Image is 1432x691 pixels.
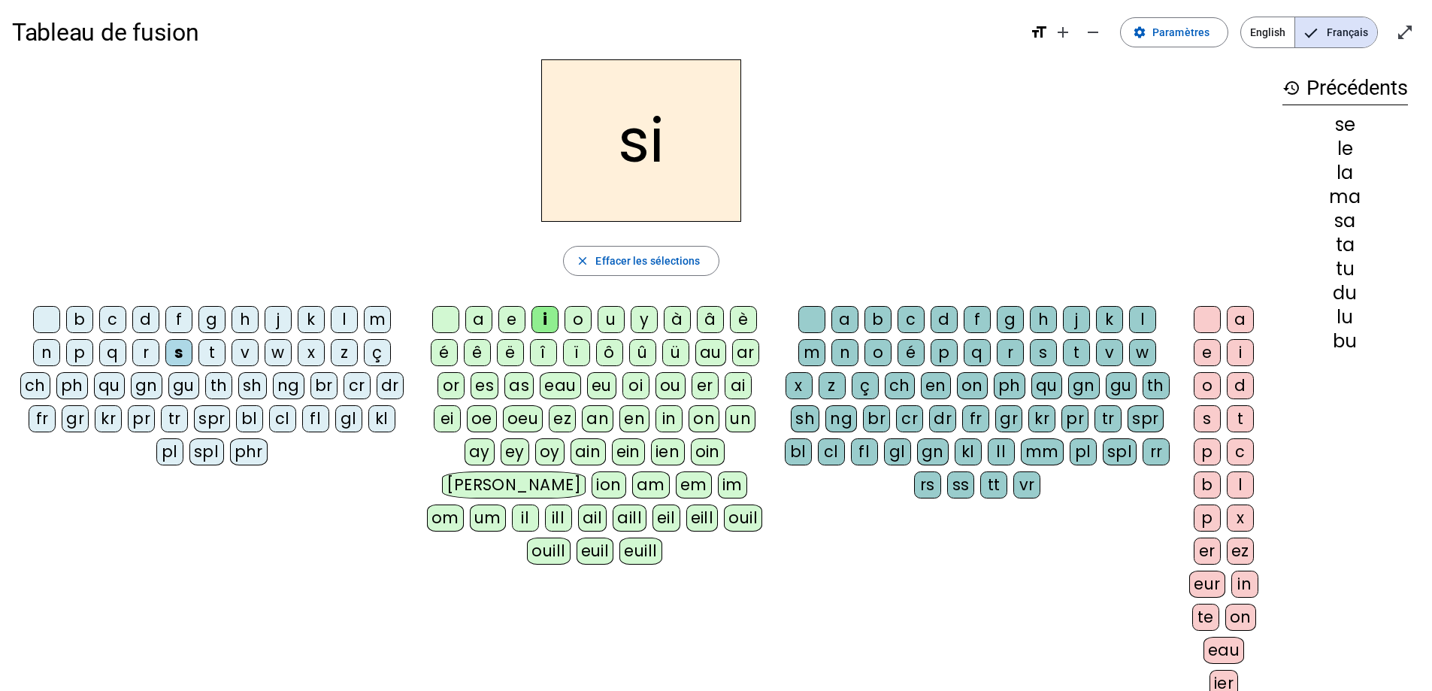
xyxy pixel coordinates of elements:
[168,372,199,399] div: gu
[1078,17,1108,47] button: Diminuer la taille de la police
[631,306,658,333] div: y
[563,246,719,276] button: Effacer les sélections
[302,405,329,432] div: fl
[465,306,492,333] div: a
[622,372,649,399] div: oi
[1143,438,1170,465] div: rr
[1054,23,1072,41] mat-icon: add
[1227,438,1254,465] div: c
[692,372,719,399] div: er
[1189,571,1225,598] div: eur
[236,405,263,432] div: bl
[99,339,126,366] div: q
[12,8,1018,56] h1: Tableau de fusion
[655,372,686,399] div: ou
[165,306,192,333] div: f
[298,339,325,366] div: x
[230,438,268,465] div: phr
[1203,637,1245,664] div: eau
[655,405,683,432] div: in
[161,405,188,432] div: tr
[1084,23,1102,41] mat-icon: remove
[651,438,685,465] div: ien
[1225,604,1256,631] div: on
[1241,17,1294,47] span: English
[612,438,646,465] div: ein
[852,372,879,399] div: ç
[997,339,1024,366] div: r
[676,471,712,499] div: em
[273,372,304,399] div: ng
[465,438,495,465] div: ay
[1282,236,1408,254] div: ta
[1282,332,1408,350] div: bu
[578,505,607,532] div: ail
[691,438,725,465] div: oin
[718,471,747,499] div: im
[689,405,719,432] div: on
[1194,405,1221,432] div: s
[344,372,371,399] div: cr
[1240,17,1378,48] mat-button-toggle-group: Language selection
[535,438,565,465] div: oy
[863,405,890,432] div: br
[914,471,941,499] div: rs
[1013,471,1040,499] div: vr
[1282,212,1408,230] div: sa
[576,254,589,268] mat-icon: close
[377,372,404,399] div: dr
[33,339,60,366] div: n
[819,372,846,399] div: z
[595,252,700,270] span: Effacer les sélections
[1227,538,1254,565] div: ez
[427,505,464,532] div: om
[980,471,1007,499] div: tt
[1194,471,1221,499] div: b
[194,405,230,432] div: spr
[1194,505,1221,532] div: p
[592,471,626,499] div: ion
[785,438,812,465] div: bl
[921,372,951,399] div: en
[565,306,592,333] div: o
[95,405,122,432] div: kr
[540,372,581,399] div: eau
[56,372,88,399] div: ph
[368,405,395,432] div: kl
[1227,505,1254,532] div: x
[1282,71,1408,105] h3: Précédents
[786,372,813,399] div: x
[929,405,956,432] div: dr
[632,471,670,499] div: am
[686,505,719,532] div: eill
[265,339,292,366] div: w
[1070,438,1097,465] div: pl
[864,339,892,366] div: o
[442,471,586,499] div: [PERSON_NAME]
[364,306,391,333] div: m
[957,372,988,399] div: on
[498,306,525,333] div: e
[331,339,358,366] div: z
[896,405,923,432] div: cr
[662,339,689,366] div: ü
[1031,372,1062,399] div: qu
[917,438,949,465] div: gn
[1227,339,1254,366] div: i
[99,306,126,333] div: c
[652,505,680,532] div: eil
[94,372,125,399] div: qu
[629,339,656,366] div: û
[1282,260,1408,278] div: tu
[1030,306,1057,333] div: h
[331,306,358,333] div: l
[503,405,543,432] div: oeu
[1227,405,1254,432] div: t
[898,306,925,333] div: c
[310,372,338,399] div: br
[964,306,991,333] div: f
[128,405,155,432] div: pr
[724,505,762,532] div: ouil
[1021,438,1064,465] div: mm
[1390,17,1420,47] button: Entrer en plein écran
